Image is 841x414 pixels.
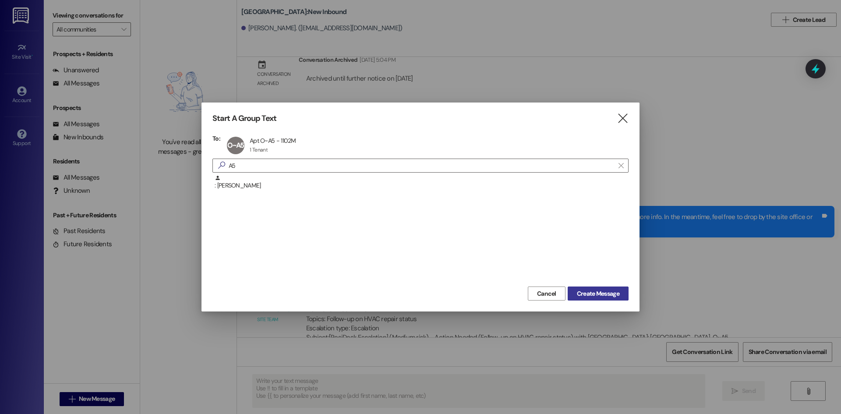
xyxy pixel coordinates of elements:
h3: Start A Group Text [212,113,276,124]
span: Create Message [577,289,619,298]
button: Clear text [614,159,628,172]
i:  [617,114,629,123]
div: : [PERSON_NAME] [212,175,629,197]
button: Cancel [528,287,565,301]
div: Apt O~A5 - 1102M [250,137,296,145]
span: O~A5 [227,141,244,150]
button: Create Message [568,287,629,301]
h3: To: [212,134,220,142]
i:  [215,161,229,170]
div: 1 Tenant [250,146,268,153]
i:  [618,162,623,169]
div: : [PERSON_NAME] [215,175,629,190]
input: Search for any contact or apartment [229,159,614,172]
span: Cancel [537,289,556,298]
